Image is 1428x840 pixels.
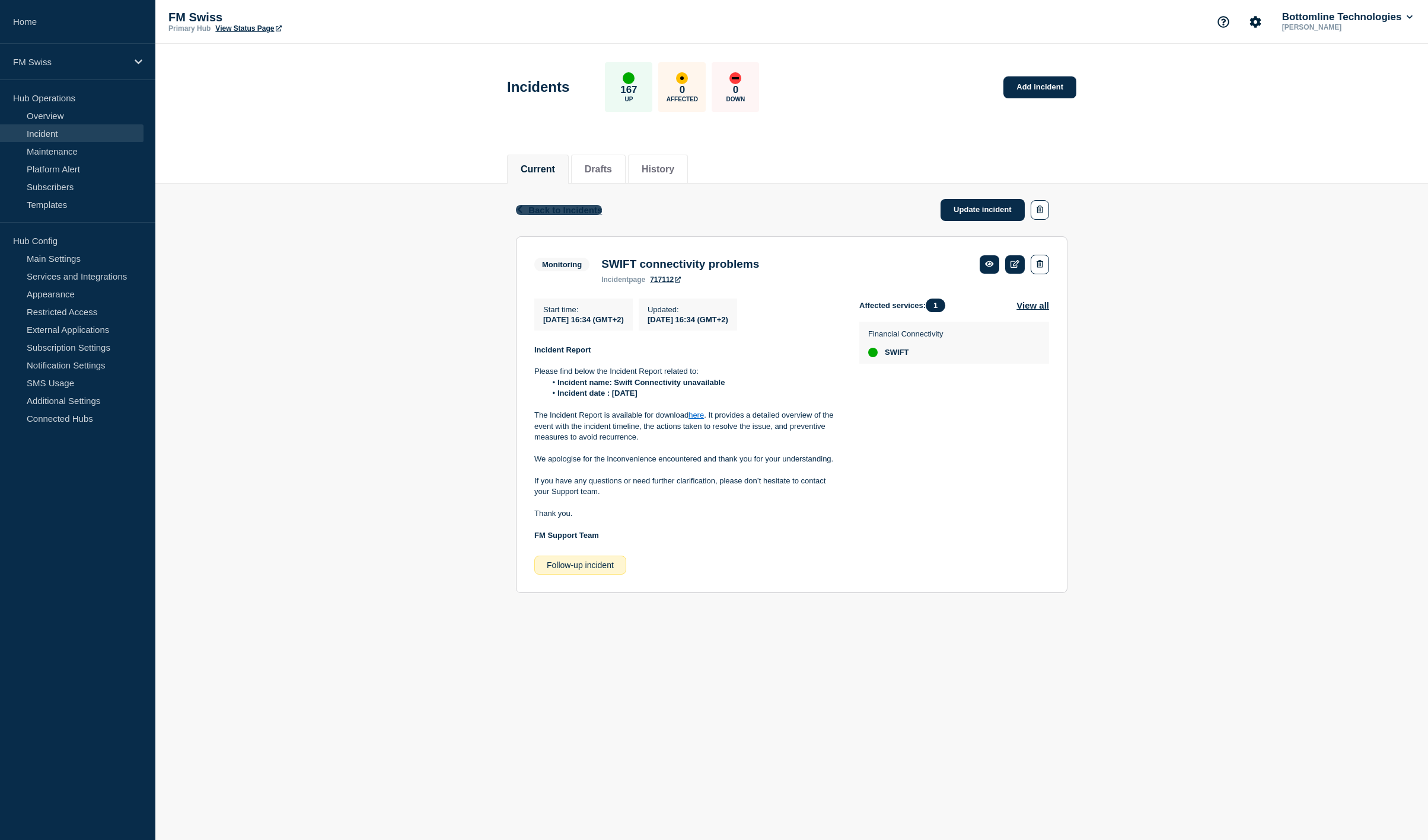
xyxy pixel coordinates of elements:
[729,72,741,84] div: down
[585,164,612,175] button: Drafts
[689,411,704,419] a: here
[680,84,685,96] p: 0
[543,315,624,324] span: [DATE] 16:34 (GMT+2)
[13,57,127,67] p: FM Swiss
[868,329,943,338] p: Financial Connectivity
[534,410,840,443] p: The Incident Report is available for download . It provides a detailed overview of the event with...
[676,72,688,84] div: affected
[868,348,878,357] div: up
[601,275,629,284] span: incident
[1280,11,1415,23] button: Bottomline Technologies
[1211,9,1236,34] button: Support
[534,556,626,575] div: Follow-up incident
[642,164,674,175] button: History
[650,275,681,284] a: 717112
[516,205,602,215] button: Back to Incidents
[620,84,637,96] p: 167
[168,11,406,24] p: FM Swiss
[534,258,589,271] span: Monitoring
[648,305,728,314] p: Updated :
[1016,299,1049,312] button: View all
[1003,76,1076,98] a: Add incident
[926,299,945,312] span: 1
[557,378,725,387] strong: Incident name: Swift Connectivity unavailable
[1280,23,1403,31] p: [PERSON_NAME]
[168,24,211,33] p: Primary Hub
[601,275,645,284] p: page
[648,314,728,324] div: [DATE] 16:34 (GMT+2)
[667,96,698,102] p: Affected
[726,96,745,102] p: Down
[601,258,759,271] h3: SWIFT connectivity problems
[534,508,840,519] p: Thank you.
[733,84,738,96] p: 0
[521,164,555,175] button: Current
[215,24,281,33] a: View Status Page
[528,205,602,215] span: Back to Incidents
[623,72,635,84] div: up
[859,299,951,312] span: Affected services:
[507,79,569,95] h1: Incidents
[543,305,624,314] p: Start time :
[534,345,591,354] strong: Incident Report
[534,476,840,498] p: If you have any questions or need further clarification, please don’t hesitate to contact your Su...
[885,348,909,357] span: SWIFT
[557,389,638,397] strong: Incident date : [DATE]
[624,96,633,102] p: Up
[534,454,840,464] p: We apologise for the inconvenience encountered and thank you for your understanding.
[941,199,1025,221] a: Update incident
[534,366,840,377] p: Please find below the Incident Report related to:
[534,531,599,540] strong: FM Support Team
[1243,9,1268,34] button: Account settings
